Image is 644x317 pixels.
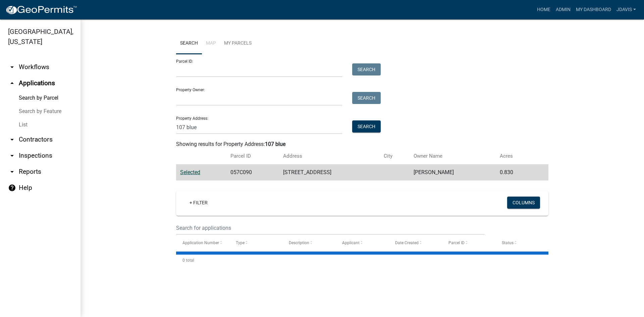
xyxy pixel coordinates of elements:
datatable-header-cell: Date Created [389,235,442,251]
span: Description [289,241,309,245]
a: My Dashboard [573,3,614,16]
a: Search [176,33,202,54]
a: jdavis [614,3,639,16]
span: Date Created [395,241,419,245]
div: Showing results for Property Address: [176,140,548,148]
th: Owner Name [410,148,496,164]
td: [PERSON_NAME] [410,164,496,181]
a: Admin [553,3,573,16]
span: Parcel ID [448,241,465,245]
i: arrow_drop_down [8,152,16,160]
span: Applicant [342,241,360,245]
span: Application Number [182,241,219,245]
datatable-header-cell: Description [282,235,336,251]
i: arrow_drop_down [8,168,16,176]
span: Status [502,241,514,245]
i: help [8,184,16,192]
span: Type [236,241,245,245]
a: + Filter [184,197,213,209]
strong: 107 blue [265,141,285,147]
input: Search for applications [176,221,485,235]
th: Acres [496,148,534,164]
button: Search [352,63,381,75]
a: Selected [180,169,200,175]
td: 0.830 [496,164,534,181]
i: arrow_drop_up [8,79,16,87]
datatable-header-cell: Application Number [176,235,229,251]
button: Search [352,92,381,104]
th: Parcel ID [226,148,279,164]
button: Search [352,120,381,133]
datatable-header-cell: Type [229,235,283,251]
button: Columns [507,197,540,209]
td: [STREET_ADDRESS] [279,164,380,181]
a: My Parcels [220,33,256,54]
a: Home [534,3,553,16]
i: arrow_drop_down [8,63,16,71]
datatable-header-cell: Parcel ID [442,235,495,251]
div: 0 total [176,252,548,269]
th: Address [279,148,380,164]
datatable-header-cell: Status [495,235,548,251]
th: City [380,148,410,164]
td: 057C090 [226,164,279,181]
datatable-header-cell: Applicant [336,235,389,251]
i: arrow_drop_down [8,136,16,144]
